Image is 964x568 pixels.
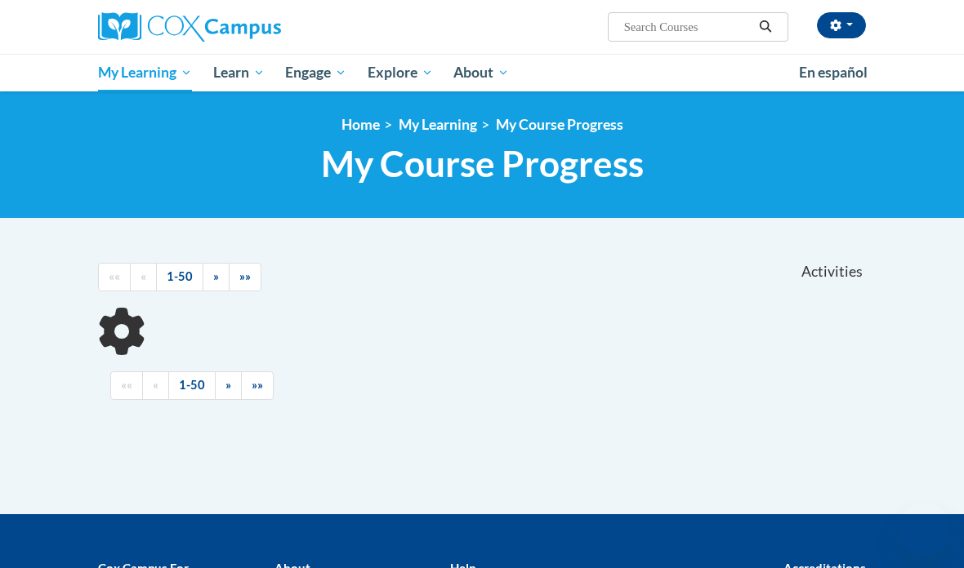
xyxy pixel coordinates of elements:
[225,378,231,392] span: »
[98,12,337,42] a: Cox Campus
[285,63,346,82] span: Engage
[86,54,878,91] div: Main menu
[98,63,192,82] span: My Learning
[213,269,219,283] span: »
[229,263,261,291] a: End
[817,12,866,38] button: Account Settings
[130,263,157,291] a: Previous
[453,63,509,82] span: About
[399,116,477,133] a: My Learning
[87,54,203,91] a: My Learning
[213,63,265,82] span: Learn
[153,378,158,392] span: «
[141,269,146,283] span: «
[623,17,753,37] input: Search Courses
[241,371,274,400] a: End
[109,269,120,283] span: ««
[368,63,433,82] span: Explore
[357,54,444,91] a: Explore
[496,116,623,133] a: My Course Progress
[753,17,778,37] button: Search
[274,54,357,91] a: Engage
[239,269,251,283] span: »»
[168,371,216,400] a: 1-50
[98,12,281,42] img: Cox Campus
[801,263,863,281] span: Activities
[899,503,951,555] iframe: Button to launch messaging window
[121,378,132,392] span: ««
[321,142,644,185] span: My Course Progress
[799,64,868,81] span: En español
[788,55,878,90] a: En español
[110,371,143,400] a: Begining
[142,371,169,400] a: Previous
[215,371,242,400] a: Next
[98,263,131,291] a: Begining
[203,263,230,291] a: Next
[203,54,275,91] a: Learn
[341,116,380,133] a: Home
[252,378,263,392] span: »»
[156,263,203,291] a: 1-50
[444,54,520,91] a: About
